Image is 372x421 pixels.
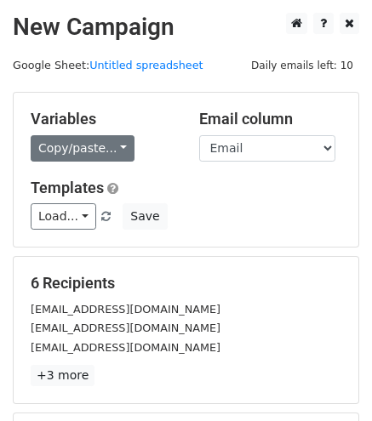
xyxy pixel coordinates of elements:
small: [EMAIL_ADDRESS][DOMAIN_NAME] [31,321,220,334]
h5: Email column [199,110,342,128]
small: Google Sheet: [13,59,203,71]
h5: 6 Recipients [31,274,341,293]
a: Untitled spreadsheet [89,59,203,71]
iframe: Chat Widget [287,339,372,421]
span: Daily emails left: 10 [245,56,359,75]
small: [EMAIL_ADDRESS][DOMAIN_NAME] [31,341,220,354]
button: Save [123,203,167,230]
a: +3 more [31,365,94,386]
h5: Variables [31,110,174,128]
a: Templates [31,179,104,196]
h2: New Campaign [13,13,359,42]
a: Daily emails left: 10 [245,59,359,71]
a: Load... [31,203,96,230]
small: [EMAIL_ADDRESS][DOMAIN_NAME] [31,303,220,316]
a: Copy/paste... [31,135,134,162]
